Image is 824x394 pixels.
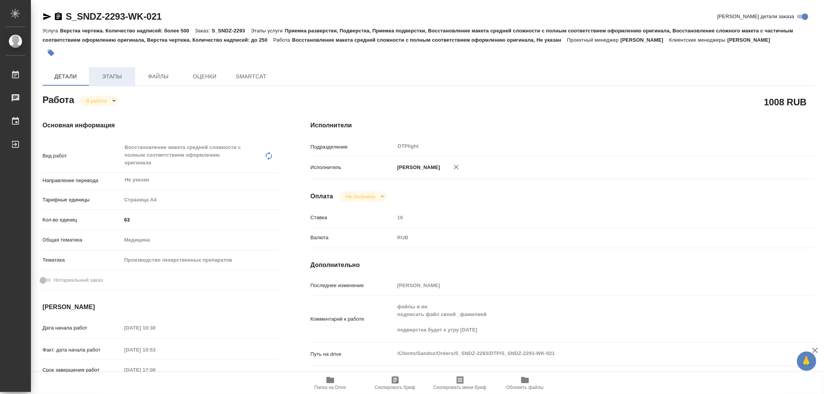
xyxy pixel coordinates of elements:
[42,256,122,264] p: Тематика
[311,350,395,358] p: Путь на drive
[727,37,776,43] p: [PERSON_NAME]
[764,95,807,108] h2: 1008 RUB
[122,214,280,225] input: ✎ Введи что-нибудь
[311,121,816,130] h4: Исполнители
[233,72,270,81] span: SmartCat
[42,366,122,374] p: Срок завершения работ
[42,44,59,61] button: Добавить тэг
[797,352,816,371] button: 🙏
[42,346,122,354] p: Факт. дата начала работ
[311,143,395,151] p: Подразделение
[620,37,669,43] p: [PERSON_NAME]
[42,12,52,21] button: Скопировать ссылку для ЯМессенджера
[140,72,177,81] span: Файлы
[339,191,387,202] div: В работе
[251,28,285,34] p: Этапы услуги
[395,300,773,337] textarea: файлы в ин подписать файл своей _фамилией подверстка будет к утру [DATE]
[122,344,189,355] input: Пустое поле
[433,385,486,390] span: Скопировать мини-бриф
[42,152,122,160] p: Вид работ
[298,372,363,394] button: Папка на Drive
[311,260,816,270] h4: Дополнительно
[395,280,773,291] input: Пустое поле
[84,98,109,104] button: В работе
[273,37,292,43] p: Работа
[93,72,131,81] span: Этапы
[428,372,493,394] button: Скопировать мини-бриф
[42,121,280,130] h4: Основная информация
[311,214,395,222] p: Ставка
[42,92,74,106] h2: Работа
[42,196,122,204] p: Тарифные единицы
[212,28,251,34] p: S_SNDZ-2293
[42,236,122,244] p: Общая тематика
[42,28,793,43] p: Приемка разверстки, Подверстка, Приемка подверстки, Восстановление макета средней сложности с пол...
[493,372,557,394] button: Обновить файлы
[80,96,119,106] div: В работе
[506,385,544,390] span: Обновить файлы
[42,303,280,312] h4: [PERSON_NAME]
[375,385,415,390] span: Скопировать бриф
[311,315,395,323] p: Комментарий к работе
[395,212,773,223] input: Пустое поле
[122,193,280,206] div: Страница А4
[122,364,189,375] input: Пустое поле
[717,13,794,20] span: [PERSON_NAME] детали заказа
[292,37,567,43] p: Восстановление макета средней сложности с полным соответствием оформлению оригинала, Не указан
[311,282,395,289] p: Последнее изменение
[47,72,84,81] span: Детали
[60,28,195,34] p: Верстка чертежа. Количество надписей: более 500
[42,216,122,224] p: Кол-во единиц
[363,372,428,394] button: Скопировать бриф
[343,193,377,200] button: Не оплачена
[186,72,223,81] span: Оценки
[395,231,773,244] div: RUB
[311,192,333,201] h4: Оплата
[122,233,280,247] div: Медицина
[314,385,346,390] span: Папка на Drive
[122,254,280,267] div: Производство лекарственных препаратов
[311,164,395,171] p: Исполнитель
[42,324,122,332] p: Дата начала работ
[448,159,465,176] button: Удалить исполнителя
[54,276,103,284] span: Нотариальный заказ
[122,322,189,333] input: Пустое поле
[42,28,60,34] p: Услуга
[395,164,440,171] p: [PERSON_NAME]
[54,12,63,21] button: Скопировать ссылку
[66,11,161,22] a: S_SNDZ-2293-WK-021
[395,347,773,360] textarea: /Clients/Sandoz/Orders/S_SNDZ-2293/DTP/S_SNDZ-2293-WK-021
[311,234,395,242] p: Валюта
[567,37,620,43] p: Проектный менеджер
[42,177,122,184] p: Направление перевода
[195,28,212,34] p: Заказ:
[800,353,813,369] span: 🙏
[669,37,727,43] p: Клиентские менеджеры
